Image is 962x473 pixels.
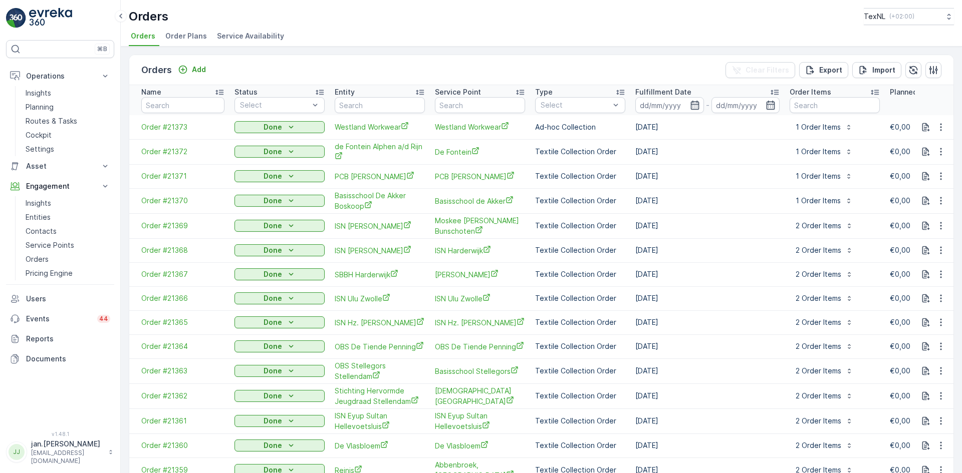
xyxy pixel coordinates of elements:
[31,449,103,465] p: [EMAIL_ADDRESS][DOMAIN_NAME]
[141,391,224,401] a: Order #21362
[796,147,841,157] p: 1 Order Items
[630,334,785,358] td: [DATE]
[630,188,785,213] td: [DATE]
[264,147,282,157] p: Done
[790,437,859,453] button: 2 Order Items
[26,240,74,250] p: Service Points
[335,361,425,381] a: OBS Stellegors Stellendam
[22,238,114,252] a: Service Points
[22,224,114,238] a: Contacts
[141,440,224,450] span: Order #21360
[790,97,880,113] input: Search
[435,366,525,376] a: Basisschool Stellegors
[335,341,425,352] a: OBS De Tiende Penning
[435,97,525,113] input: Search
[141,171,224,181] span: Order #21371
[141,293,224,303] span: Order #21366
[541,100,610,110] p: Select
[796,269,841,279] p: 2 Order Items
[435,122,525,132] a: Westland Workwear
[335,171,425,182] a: PCB Johannes Post
[790,193,859,209] button: 1 Order Items
[790,290,859,306] button: 2 Order Items
[26,226,57,236] p: Contacts
[435,171,525,182] a: PCB Johannes Post
[530,286,630,310] td: Textile Collection Order
[26,161,94,171] p: Asset
[435,341,525,352] span: OBS De Tiende Penning
[22,128,114,142] a: Cockpit
[264,366,282,376] p: Done
[335,386,425,406] a: Stichting Hervormde Jeugdraad Stellendam
[141,366,224,376] span: Order #21363
[635,87,691,97] p: Fulfillment Date
[630,238,785,262] td: [DATE]
[890,87,937,97] p: Planned Price
[890,270,910,278] span: €0,00
[530,334,630,358] td: Textile Collection Order
[129,9,168,25] p: Orders
[711,97,780,113] input: dd/mm/yyyy
[22,86,114,100] a: Insights
[22,266,114,280] a: Pricing Engine
[264,440,282,450] p: Done
[141,269,224,279] span: Order #21367
[192,65,206,75] p: Add
[706,99,709,111] p: -
[264,196,282,206] p: Done
[264,317,282,327] p: Done
[26,212,51,222] p: Entities
[141,63,172,77] p: Orders
[26,294,110,304] p: Users
[890,416,910,425] span: €0,00
[435,147,525,157] a: De Fontein
[240,100,309,110] p: Select
[26,181,94,191] p: Engagement
[890,391,910,400] span: €0,00
[790,119,859,135] button: 1 Order Items
[6,349,114,369] a: Documents
[141,122,224,132] span: Order #21373
[796,440,841,450] p: 2 Order Items
[335,269,425,280] a: SBBH Harderwijk
[630,433,785,457] td: [DATE]
[435,269,525,280] span: [PERSON_NAME]
[790,314,859,330] button: 2 Order Items
[335,440,425,451] a: De Vlasbloem
[141,317,224,327] a: Order #21365
[630,408,785,433] td: [DATE]
[26,254,49,264] p: Orders
[234,390,325,402] button: Done
[890,342,910,350] span: €0,00
[234,340,325,352] button: Done
[335,142,425,162] span: de Fontein Alphen a/d Rijn
[335,317,425,328] span: ISN Hz. [PERSON_NAME]
[435,196,525,206] a: Basisschool de Akker
[630,383,785,408] td: [DATE]
[234,365,325,377] button: Done
[435,216,525,236] a: Moskee Haci Bayram Bunschoten
[796,171,841,181] p: 1 Order Items
[141,196,224,206] a: Order #21370
[435,269,525,280] a: S.B.B.H Harderwijk
[131,31,155,41] span: Orders
[335,87,355,97] p: Entity
[234,195,325,207] button: Done
[726,62,795,78] button: Clear Filters
[864,8,954,25] button: TexNL(+02:00)
[796,391,841,401] p: 2 Order Items
[435,386,525,406] span: [DEMOGRAPHIC_DATA] [GEOGRAPHIC_DATA]
[630,115,785,139] td: [DATE]
[530,188,630,213] td: Textile Collection Order
[141,341,224,351] span: Order #21364
[530,238,630,262] td: Textile Collection Order
[141,97,224,113] input: Search
[796,196,841,206] p: 1 Order Items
